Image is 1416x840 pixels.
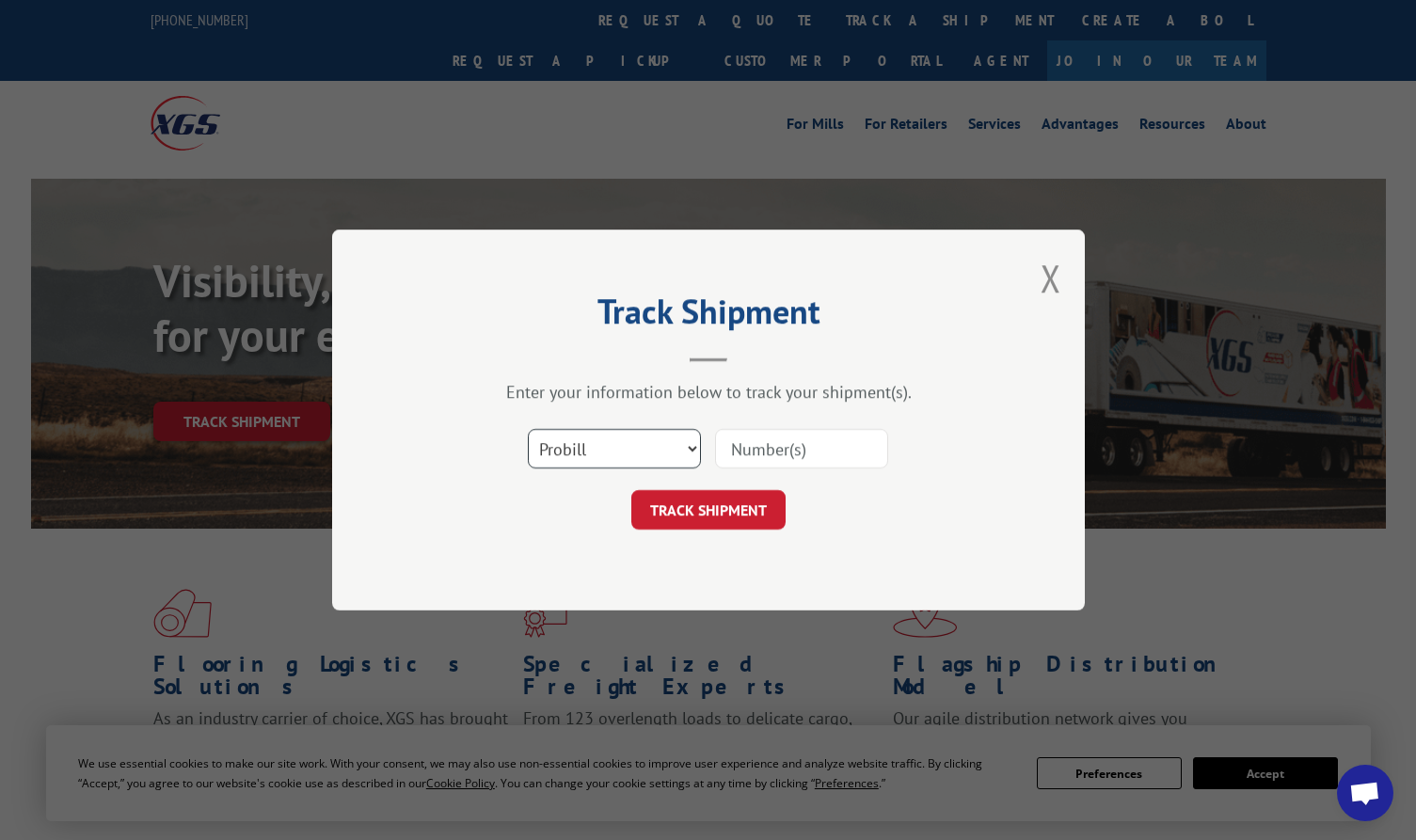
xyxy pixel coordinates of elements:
[715,429,888,468] input: Number(s)
[426,298,991,334] h2: Track Shipment
[426,381,991,403] div: Enter your information below to track your shipment(s).
[1337,765,1393,821] div: Open chat
[1041,253,1061,303] button: Close modal
[631,490,786,530] button: TRACK SHIPMENT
